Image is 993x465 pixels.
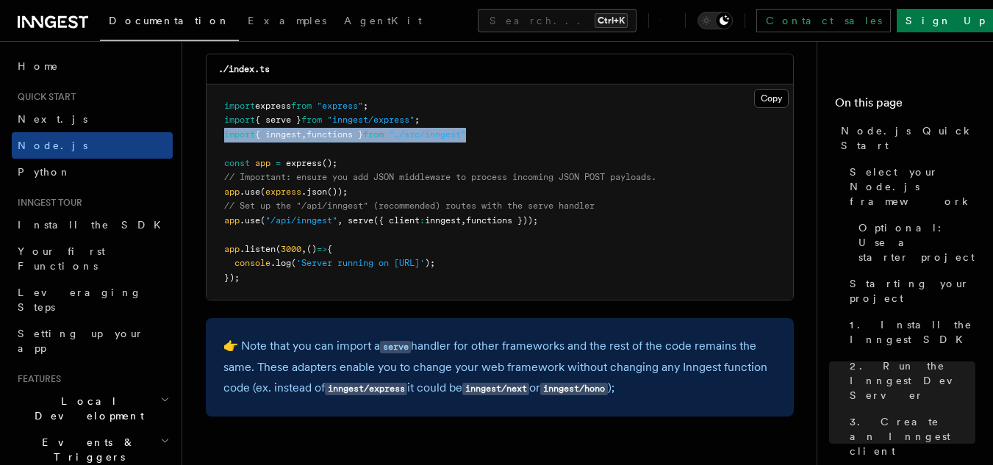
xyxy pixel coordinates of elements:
[301,244,306,254] span: ,
[306,129,363,140] span: functions }
[224,172,656,182] span: // Important: ensure you add JSON middleware to process incoming JSON POST payloads.
[260,187,265,197] span: (
[260,215,265,226] span: (
[240,215,260,226] span: .use
[301,187,327,197] span: .json
[754,89,789,108] button: Copy
[301,115,322,125] span: from
[12,394,160,423] span: Local Development
[240,244,276,254] span: .listen
[858,220,975,264] span: Optional: Use a starter project
[425,258,435,268] span: );
[841,123,975,153] span: Node.js Quick Start
[425,215,461,226] span: inngest
[224,158,250,168] span: const
[248,15,326,26] span: Examples
[12,91,76,103] span: Quick start
[327,244,332,254] span: {
[12,238,173,279] a: Your first Functions
[224,273,240,283] span: });
[18,59,59,73] span: Home
[344,15,422,26] span: AgentKit
[327,187,348,197] span: ());
[466,215,538,226] span: functions }));
[12,435,160,464] span: Events & Triggers
[306,244,317,254] span: ()
[373,215,420,226] span: ({ client
[18,166,71,178] span: Python
[317,244,327,254] span: =>
[853,215,975,270] a: Optional: Use a starter project
[12,373,61,385] span: Features
[850,414,975,458] span: 3. Create an Inngest client
[255,115,301,125] span: { serve }
[844,408,975,464] a: 3. Create an Inngest client
[835,94,975,118] h4: On this page
[850,165,975,209] span: Select your Node.js framework
[12,159,173,185] a: Python
[18,286,142,313] span: Leveraging Steps
[363,101,368,111] span: ;
[239,4,335,40] a: Examples
[12,132,173,159] a: Node.js
[478,9,637,32] button: Search...Ctrl+K
[844,353,975,408] a: 2. Run the Inngest Dev Server
[756,9,891,32] a: Contact sales
[380,341,411,353] code: serve
[281,244,301,254] span: 3000
[223,336,776,399] p: 👉 Note that you can import a handler for other frameworks and the rest of the code remains the sa...
[12,279,173,320] a: Leveraging Steps
[595,13,628,28] kbd: Ctrl+K
[317,101,363,111] span: "express"
[18,113,87,125] span: Next.js
[296,258,425,268] span: 'Server running on [URL]'
[844,159,975,215] a: Select your Node.js framework
[276,244,281,254] span: (
[255,129,301,140] span: { inngest
[224,201,595,211] span: // Set up the "/api/inngest" (recommended) routes with the serve handler
[224,129,255,140] span: import
[12,212,173,238] a: Install the SDK
[224,215,240,226] span: app
[322,158,337,168] span: ();
[12,106,173,132] a: Next.js
[12,388,173,429] button: Local Development
[844,311,975,353] a: 1. Install the Inngest SDK
[109,15,230,26] span: Documentation
[255,158,270,168] span: app
[337,215,343,226] span: ,
[218,64,270,74] code: ./index.ts
[18,245,105,272] span: Your first Functions
[12,197,82,209] span: Inngest tour
[850,358,975,403] span: 2. Run the Inngest Dev Server
[462,383,529,395] code: inngest/next
[270,258,291,268] span: .log
[844,270,975,311] a: Starting your project
[835,118,975,159] a: Node.js Quick Start
[234,258,270,268] span: console
[461,215,466,226] span: ,
[224,115,255,125] span: import
[850,276,975,306] span: Starting your project
[12,320,173,361] a: Setting up your app
[335,4,431,40] a: AgentKit
[291,101,312,111] span: from
[348,215,373,226] span: serve
[415,115,420,125] span: ;
[18,328,144,354] span: Setting up your app
[540,383,607,395] code: inngest/hono
[301,129,306,140] span: ,
[255,101,291,111] span: express
[240,187,260,197] span: .use
[325,383,407,395] code: inngest/express
[18,219,170,231] span: Install the SDK
[850,317,975,347] span: 1. Install the Inngest SDK
[100,4,239,41] a: Documentation
[224,244,240,254] span: app
[380,339,411,353] a: serve
[286,158,322,168] span: express
[363,129,384,140] span: from
[327,115,415,125] span: "inngest/express"
[224,101,255,111] span: import
[420,215,425,226] span: :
